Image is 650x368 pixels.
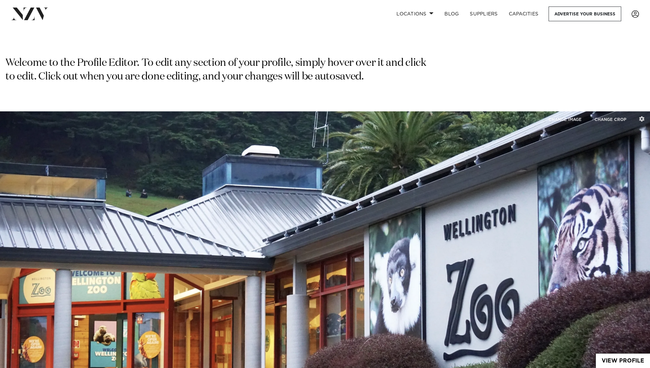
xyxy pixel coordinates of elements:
img: nzv-logo.png [11,8,48,20]
a: Capacities [503,7,544,21]
a: Advertise your business [549,7,621,21]
a: View Profile [596,354,650,368]
p: Welcome to the Profile Editor. To edit any section of your profile, simply hover over it and clic... [5,57,429,84]
button: CHANGE CROP [589,112,632,127]
a: BLOG [439,7,464,21]
a: SUPPLIERS [464,7,503,21]
a: Locations [391,7,439,21]
button: CHANGE IMAGE [543,112,587,127]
